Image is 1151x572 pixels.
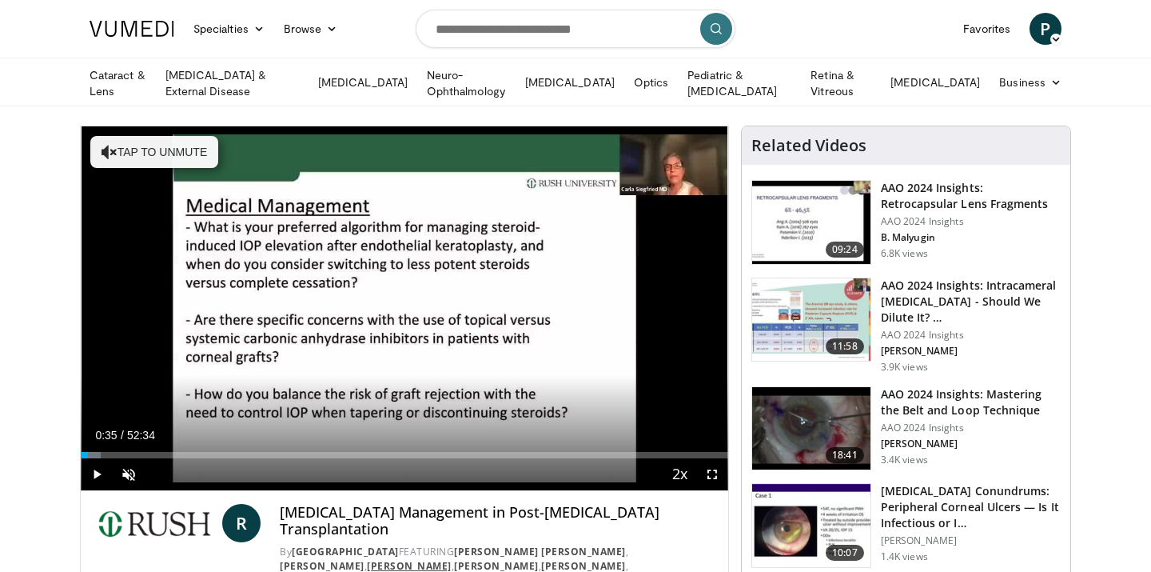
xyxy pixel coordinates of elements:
[94,504,216,542] img: Rush University Medical Center
[280,504,715,538] h4: [MEDICAL_DATA] Management in Post-[MEDICAL_DATA] Transplantation
[881,329,1061,342] p: AAO 2024 Insights
[881,550,928,563] p: 1.4K views
[751,483,1061,568] a: 10:07 [MEDICAL_DATA] Conundrums: Peripheral Corneal Ulcers — Is It Infectious or I… [PERSON_NAME]...
[881,231,1061,244] p: B. Malyugin
[454,545,626,558] a: [PERSON_NAME] [PERSON_NAME]
[881,247,928,260] p: 6.8K views
[292,545,399,558] a: [GEOGRAPHIC_DATA]
[222,504,261,542] a: R
[826,242,864,258] span: 09:24
[752,181,870,264] img: 01f52a5c-6a53-4eb2-8a1d-dad0d168ea80.150x105_q85_crop-smart_upscale.jpg
[801,67,881,99] a: Retina & Vitreous
[881,278,1061,326] h3: AAO 2024 Insights: Intracameral [MEDICAL_DATA] - Should We Dilute It? …
[751,386,1061,471] a: 18:41 AAO 2024 Insights: Mastering the Belt and Loop Technique AAO 2024 Insights [PERSON_NAME] 3....
[881,422,1061,434] p: AAO 2024 Insights
[881,483,1061,531] h3: [MEDICAL_DATA] Conundrums: Peripheral Corneal Ulcers — Is It Infectious or I…
[881,361,928,374] p: 3.9K views
[751,136,866,155] h4: Related Videos
[274,13,348,45] a: Browse
[121,429,124,442] span: /
[752,484,870,567] img: 5ede7c1e-2637-46cb-a546-16fd546e0e1e.150x105_q85_crop-smart_upscale.jpg
[881,534,1061,547] p: [PERSON_NAME]
[81,452,728,458] div: Progress Bar
[416,10,735,48] input: Search topics, interventions
[881,438,1061,450] p: [PERSON_NAME]
[156,67,309,99] a: [MEDICAL_DATA] & External Disease
[81,458,113,490] button: Play
[127,429,155,442] span: 52:34
[184,13,274,45] a: Specialties
[752,278,870,362] img: de733f49-b136-4bdc-9e00-4021288efeb7.150x105_q85_crop-smart_upscale.jpg
[881,454,928,466] p: 3.4K views
[80,67,156,99] a: Cataract & Lens
[990,66,1071,98] a: Business
[516,66,624,98] a: [MEDICAL_DATA]
[751,278,1061,374] a: 11:58 AAO 2024 Insights: Intracameral [MEDICAL_DATA] - Should We Dilute It? … AAO 2024 Insights [...
[881,386,1061,418] h3: AAO 2024 Insights: Mastering the Belt and Loop Technique
[309,66,417,98] a: [MEDICAL_DATA]
[881,215,1061,228] p: AAO 2024 Insights
[826,447,864,463] span: 18:41
[90,136,218,168] button: Tap to unmute
[826,545,864,561] span: 10:07
[113,458,145,490] button: Unmute
[881,345,1061,358] p: [PERSON_NAME]
[881,180,1061,212] h3: AAO 2024 Insights: Retrocapsular Lens Fragments
[751,180,1061,265] a: 09:24 AAO 2024 Insights: Retrocapsular Lens Fragments AAO 2024 Insights B. Malyugin 6.8K views
[954,13,1020,45] a: Favorites
[664,458,696,490] button: Playback Rate
[678,67,801,99] a: Pediatric & [MEDICAL_DATA]
[881,66,990,98] a: [MEDICAL_DATA]
[81,126,728,491] video-js: Video Player
[95,429,117,442] span: 0:35
[752,387,870,470] img: 22a3a3a3-03de-4b31-bd81-a17540334f4a.150x105_q85_crop-smart_upscale.jpg
[624,66,678,98] a: Optics
[1030,13,1061,45] a: P
[696,458,728,490] button: Fullscreen
[90,21,174,37] img: VuMedi Logo
[826,338,864,354] span: 11:58
[417,67,516,99] a: Neuro-Ophthalmology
